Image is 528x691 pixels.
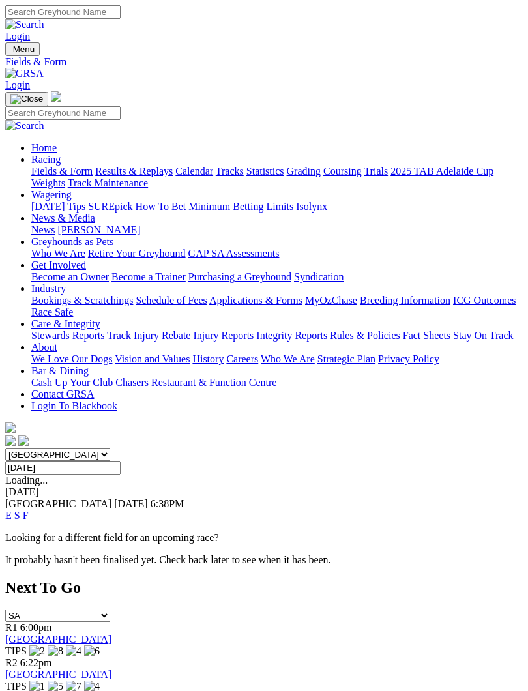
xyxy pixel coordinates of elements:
a: Login [5,31,30,42]
a: News & Media [31,213,95,224]
a: Home [31,142,57,153]
button: Toggle navigation [5,92,48,106]
a: Track Injury Rebate [107,330,190,341]
a: Care & Integrity [31,318,100,329]
a: Vision and Values [115,353,190,364]
a: Integrity Reports [256,330,327,341]
a: Grading [287,166,321,177]
img: GRSA [5,68,44,80]
input: Search [5,5,121,19]
a: Fact Sheets [403,330,450,341]
a: ICG Outcomes [453,295,516,306]
img: 2 [29,645,45,657]
a: Track Maintenance [68,177,148,188]
partial: It probably hasn't been finalised yet. Check back later to see when it has been. [5,554,331,565]
a: [GEOGRAPHIC_DATA] [5,634,111,645]
a: Wagering [31,189,72,200]
a: [GEOGRAPHIC_DATA] [5,669,111,680]
a: Racing [31,154,61,165]
a: Rules & Policies [330,330,400,341]
a: Get Involved [31,259,86,271]
a: Retire Your Greyhound [88,248,186,259]
a: Contact GRSA [31,389,94,400]
a: [PERSON_NAME] [57,224,140,235]
a: S [14,510,20,521]
a: MyOzChase [305,295,357,306]
a: History [192,353,224,364]
img: 8 [48,645,63,657]
div: Industry [31,295,523,318]
a: Coursing [323,166,362,177]
img: facebook.svg [5,435,16,446]
a: Results & Replays [95,166,173,177]
a: Chasers Restaurant & Function Centre [115,377,276,388]
a: Fields & Form [5,56,523,68]
a: Who We Are [31,248,85,259]
a: News [31,224,55,235]
a: 2025 TAB Adelaide Cup [390,166,493,177]
div: News & Media [31,224,523,236]
span: 6:22pm [20,657,52,668]
span: Loading... [5,475,48,486]
a: Fields & Form [31,166,93,177]
a: Trials [364,166,388,177]
a: We Love Our Dogs [31,353,112,364]
a: Who We Are [261,353,315,364]
input: Select date [5,461,121,475]
h2: Next To Go [5,579,523,596]
a: Breeding Information [360,295,450,306]
a: [DATE] Tips [31,201,85,212]
a: Stewards Reports [31,330,104,341]
a: Statistics [246,166,284,177]
div: Care & Integrity [31,330,523,342]
span: R1 [5,622,18,633]
a: Applications & Forms [209,295,302,306]
img: twitter.svg [18,435,29,446]
a: Bar & Dining [31,365,89,376]
div: Racing [31,166,523,189]
a: Industry [31,283,66,294]
span: Menu [13,44,35,54]
a: Become an Owner [31,271,109,282]
span: R2 [5,657,18,668]
a: Injury Reports [193,330,254,341]
a: Purchasing a Greyhound [188,271,291,282]
a: Cash Up Your Club [31,377,113,388]
span: [GEOGRAPHIC_DATA] [5,498,111,509]
a: Tracks [216,166,244,177]
div: Bar & Dining [31,377,523,389]
a: Greyhounds as Pets [31,236,113,247]
a: How To Bet [136,201,186,212]
img: logo-grsa-white.png [51,91,61,102]
a: Syndication [294,271,344,282]
a: Privacy Policy [378,353,439,364]
div: Get Involved [31,271,523,283]
div: Wagering [31,201,523,213]
a: Strategic Plan [317,353,375,364]
a: Stay On Track [453,330,513,341]
a: Become a Trainer [111,271,186,282]
span: 6:00pm [20,622,52,633]
div: [DATE] [5,486,523,498]
p: Looking for a different field for an upcoming race? [5,532,523,544]
span: [DATE] [114,498,148,509]
a: Login To Blackbook [31,400,117,411]
img: Close [10,94,43,104]
span: 6:38PM [151,498,184,509]
a: Minimum Betting Limits [188,201,293,212]
button: Toggle navigation [5,42,40,56]
a: Isolynx [296,201,327,212]
a: Race Safe [31,306,73,317]
a: Careers [226,353,258,364]
a: GAP SA Assessments [188,248,280,259]
div: About [31,353,523,365]
a: Calendar [175,166,213,177]
div: Greyhounds as Pets [31,248,523,259]
a: Schedule of Fees [136,295,207,306]
a: SUREpick [88,201,132,212]
a: Login [5,80,30,91]
a: F [23,510,29,521]
a: About [31,342,57,353]
img: Search [5,120,44,132]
